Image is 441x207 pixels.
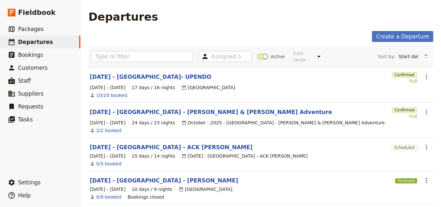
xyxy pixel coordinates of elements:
[181,153,308,159] div: [DATE] - [GEOGRAPHIC_DATA] - ACK [PERSON_NAME]
[181,84,235,91] div: [GEOGRAPHIC_DATA]
[392,72,417,78] span: Confirmed
[90,153,126,159] span: [DATE] – [DATE]
[90,84,126,91] span: [DATE] – [DATE]
[18,65,47,71] span: Customers
[90,177,238,184] a: [DATE] - [GEOGRAPHIC_DATA] - [PERSON_NAME]
[421,52,431,61] button: Change sort direction
[96,127,121,134] a: View the bookings for this departure
[96,160,121,167] a: View the bookings for this departure
[396,52,421,61] select: Sort by:
[372,31,433,42] a: Create a Departure
[18,39,53,45] span: Departures
[378,53,395,60] span: Sort by:
[392,78,417,84] div: Full
[96,194,121,200] a: View the bookings for this departure
[90,108,332,116] a: [DATE] - [GEOGRAPHIC_DATA] - [PERSON_NAME] & [PERSON_NAME] Adventure
[18,52,43,58] span: Bookings
[421,142,432,153] button: Actions
[90,119,126,126] span: [DATE] – [DATE]
[271,53,285,60] span: Active
[91,51,193,62] input: Type to filter
[211,53,241,60] input: Assigned to
[18,192,31,199] span: Help
[421,175,432,186] button: Actions
[128,194,164,200] div: Bookings closed
[179,186,232,192] div: [GEOGRAPHIC_DATA]
[132,84,175,91] span: 17 days / 16 nights
[18,26,44,32] span: Packages
[392,113,417,119] div: Full
[90,186,126,192] span: [DATE] – [DATE]
[18,179,41,186] span: Settings
[132,119,175,126] span: 24 days / 23 nights
[18,116,33,123] span: Tasks
[18,8,56,17] span: Fieldbook
[132,153,175,159] span: 15 days / 14 nights
[392,108,417,113] span: Confirmed
[18,103,43,110] span: Requests
[421,71,432,82] button: Actions
[90,73,211,81] a: [DATE] - [GEOGRAPHIC_DATA]- UPENDO
[132,186,172,192] span: 10 days / 9 nights
[18,90,44,97] span: Suppliers
[395,178,417,183] span: Finalised
[181,119,385,126] div: October - 2025 - [GEOGRAPHIC_DATA] - [PERSON_NAME] & [PERSON_NAME] Adventure
[96,92,127,98] a: View the bookings for this departure
[421,107,432,118] button: Actions
[90,143,252,151] a: [DATE] - [GEOGRAPHIC_DATA] - ACK [PERSON_NAME]
[392,145,417,150] span: Scheduled
[18,78,31,84] span: Staff
[88,10,158,23] h1: Departures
